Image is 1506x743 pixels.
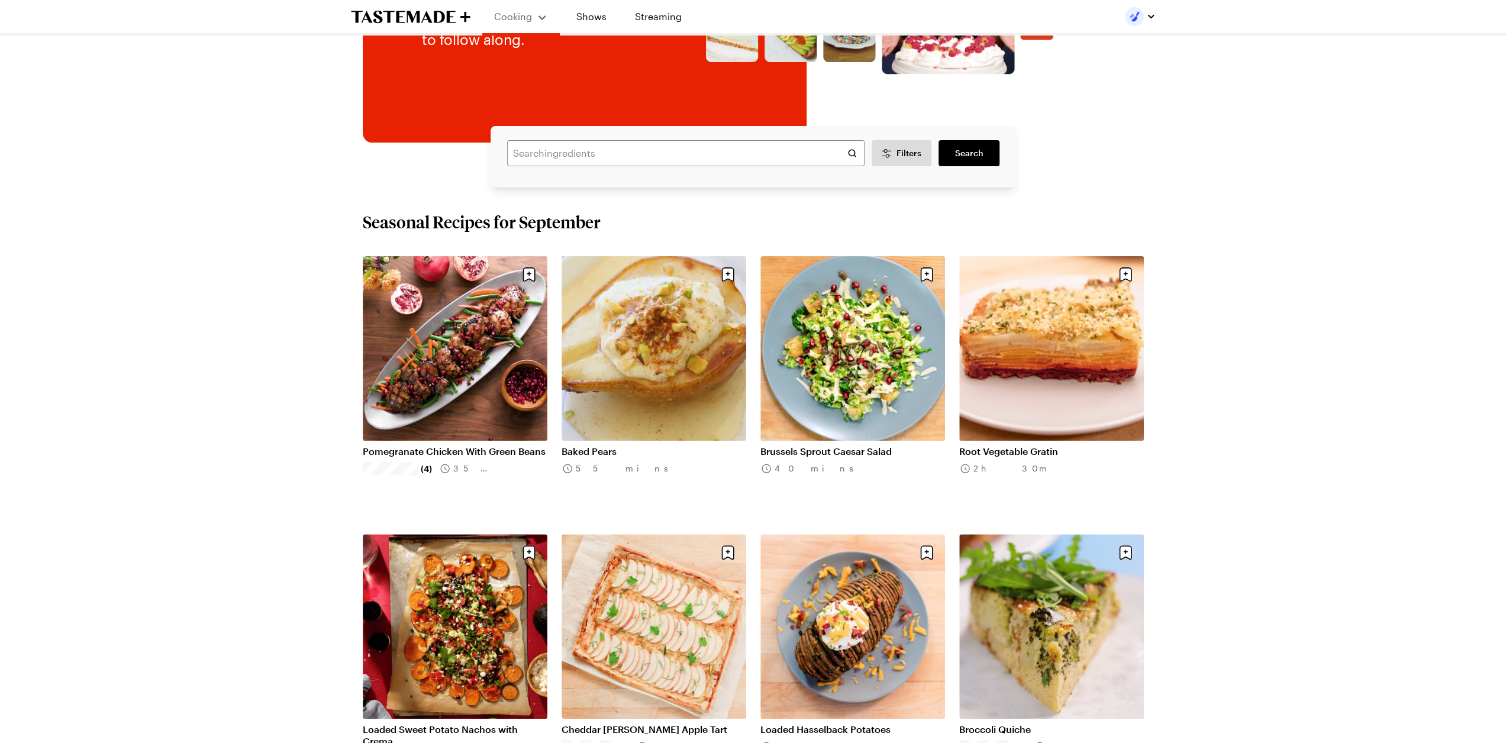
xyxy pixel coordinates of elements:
[760,445,945,457] a: Brussels Sprout Caesar Salad
[760,723,945,735] a: Loaded Hasselback Potatoes
[896,147,921,159] span: Filters
[915,263,938,286] button: Save recipe
[959,445,1144,457] a: Root Vegetable Gratin
[1114,263,1137,286] button: Save recipe
[494,5,548,28] button: Cooking
[351,10,470,24] a: To Tastemade Home Page
[518,541,540,564] button: Save recipe
[954,147,983,159] span: Search
[1125,7,1156,26] button: Profile picture
[915,541,938,564] button: Save recipe
[717,541,739,564] button: Save recipe
[363,211,601,232] h2: Seasonal Recipes for September
[562,445,746,457] a: Baked Pears
[939,140,999,166] a: filters
[363,445,547,457] a: Pomegranate Chicken With Green Beans
[562,723,746,735] a: Cheddar [PERSON_NAME] Apple Tart
[872,140,932,166] button: Desktop filters
[1114,541,1137,564] button: Save recipe
[717,263,739,286] button: Save recipe
[1125,7,1144,26] img: Profile picture
[518,263,540,286] button: Save recipe
[494,11,532,22] span: Cooking
[959,723,1144,735] a: Broccoli Quiche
